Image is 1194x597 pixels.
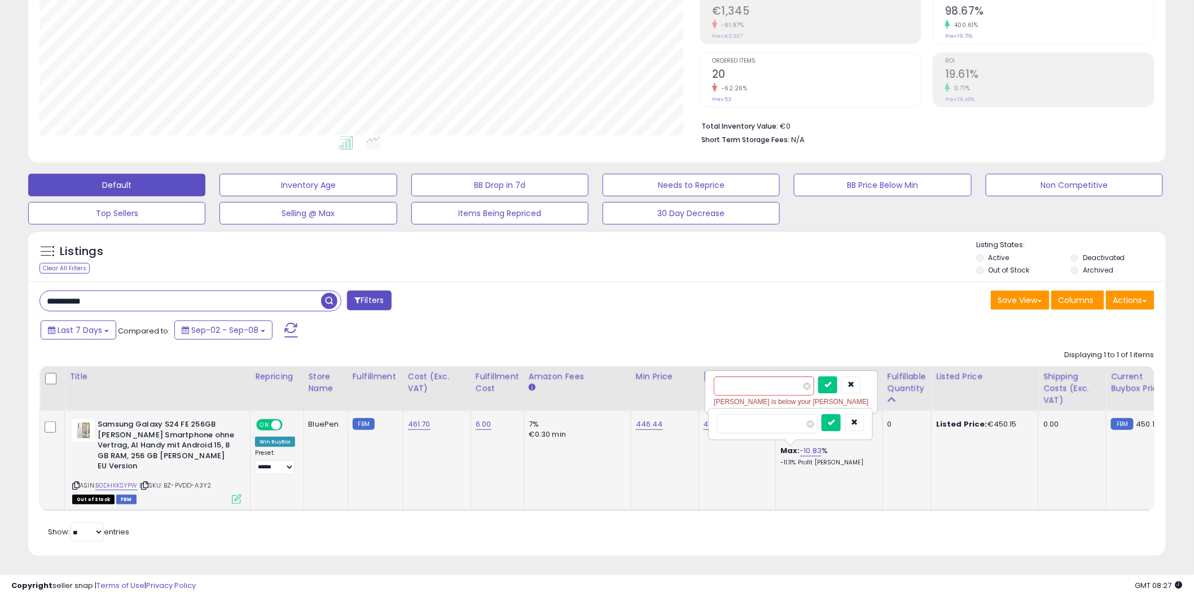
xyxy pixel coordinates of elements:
button: BB Price Below Min [794,174,971,196]
div: Shipping Costs (Exc. VAT) [1043,371,1101,406]
div: seller snap | | [11,581,196,591]
button: Actions [1106,291,1155,310]
li: €0 [701,118,1146,132]
button: Inventory Age [220,174,397,196]
small: Prev: 19.46% [945,96,974,103]
button: Needs to Reprice [603,174,780,196]
div: [PERSON_NAME] [704,371,771,383]
div: Fulfillable Quantity [888,371,927,394]
div: Markup on Cost [780,371,878,383]
div: Fulfillment Cost [476,371,519,394]
span: Show: entries [48,526,129,537]
a: -10.83 [800,445,822,456]
button: 30 Day Decrease [603,202,780,225]
span: Compared to: [118,326,170,336]
div: Fulfillment [353,371,398,383]
span: Ordered Items [712,58,921,64]
small: Prev: 53 [712,96,731,103]
h2: €1,345 [712,5,921,20]
button: Columns [1051,291,1104,310]
a: Privacy Policy [146,580,196,591]
button: Items Being Repriced [411,202,589,225]
div: Title [69,371,245,383]
div: 0 [888,419,923,429]
a: 6.00 [476,419,491,430]
small: Prev: €3,537 [712,33,743,39]
span: Columns [1059,295,1094,306]
h2: 19.61% [945,68,1154,83]
span: ON [257,420,271,430]
small: FBM [353,418,375,430]
button: Default [28,174,205,196]
span: 450.14 [1136,419,1160,429]
a: B0DHKKSYPW [95,481,138,490]
th: The percentage added to the cost of goods (COGS) that forms the calculator for Min & Max prices. [775,366,883,411]
div: Repricing [255,371,299,383]
div: €0.30 min [529,429,622,440]
span: | SKU: BZ-PVDD-A3Y2 [139,481,211,490]
a: 446.44 [636,419,663,430]
b: Samsung Galaxy S24 FE 256GB [PERSON_NAME] Smartphone ohne Vertrag, AI Handy mit Android 15, 8 GB ... [98,419,235,475]
small: -61.97% [717,21,744,29]
div: BluePen [309,419,339,429]
span: FBM [116,495,137,504]
span: 2025-09-16 08:27 GMT [1135,580,1183,591]
div: Current Buybox Price [1111,371,1169,394]
div: Cost (Exc. VAT) [408,371,466,394]
a: 450.15 [704,419,727,430]
label: Out of Stock [989,265,1030,275]
div: Win BuyBox [255,437,295,447]
small: 0.77% [950,84,971,93]
h5: Listings [60,244,103,260]
p: -11.11% Profit [PERSON_NAME] [780,459,874,467]
strong: Copyright [11,580,52,591]
span: OFF [281,420,299,430]
a: Terms of Use [96,580,144,591]
div: % [780,446,874,467]
div: 7% [529,419,622,429]
small: -62.26% [717,84,748,93]
small: FBM [1111,418,1133,430]
button: Filters [347,291,391,310]
span: Last 7 Days [58,324,102,336]
div: ASIN: [72,419,242,503]
span: Sep-02 - Sep-08 [191,324,258,336]
small: 400.61% [950,21,978,29]
button: Sep-02 - Sep-08 [174,321,273,340]
a: 461.70 [408,419,431,430]
label: Archived [1083,265,1113,275]
h2: 98.67% [945,5,1154,20]
b: Max: [780,445,800,456]
img: 31BV-W47qHL._SL40_.jpg [72,419,95,442]
small: Amazon Fees. [529,383,535,393]
div: Clear All Filters [39,263,90,274]
div: Displaying 1 to 1 of 1 items [1065,350,1155,361]
div: Store Name [309,371,343,394]
button: BB Drop in 7d [411,174,589,196]
span: All listings that are currently out of stock and unavailable for purchase on Amazon [72,495,115,504]
div: 0.00 [1043,419,1098,429]
small: Prev: 19.71% [945,33,972,39]
b: Short Term Storage Fees: [701,135,789,144]
div: Amazon Fees [529,371,626,383]
button: Non Competitive [986,174,1163,196]
label: Deactivated [1083,253,1125,262]
button: Save View [991,291,1050,310]
div: Listed Price [936,371,1034,383]
label: Active [989,253,1009,262]
div: Preset: [255,449,295,475]
div: €450.15 [936,419,1030,429]
span: N/A [791,134,805,145]
button: Top Sellers [28,202,205,225]
h2: 20 [712,68,921,83]
p: Listing States: [977,240,1166,251]
div: [PERSON_NAME] is below your [PERSON_NAME] [714,396,868,407]
div: Min Price [636,371,694,383]
b: Listed Price: [936,419,987,429]
button: Last 7 Days [41,321,116,340]
b: Total Inventory Value: [701,121,778,131]
button: Selling @ Max [220,202,397,225]
span: ROI [945,58,1154,64]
